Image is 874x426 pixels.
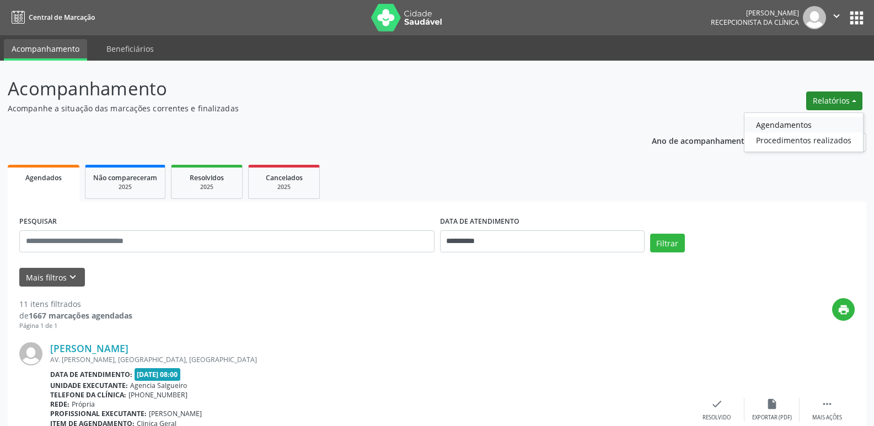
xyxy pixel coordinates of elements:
b: Profissional executante: [50,409,147,418]
div: Exportar (PDF) [752,414,792,422]
a: Agendamentos [744,117,863,132]
strong: 1667 marcações agendadas [29,310,132,321]
b: Rede: [50,400,69,409]
button: apps [847,8,866,28]
a: Beneficiários [99,39,162,58]
span: Cancelados [266,173,303,182]
div: Página 1 de 1 [19,321,132,331]
img: img [19,342,42,365]
a: Central de Marcação [8,8,95,26]
span: Agencia Salgueiro [130,381,187,390]
button: Mais filtroskeyboard_arrow_down [19,268,85,287]
button:  [826,6,847,29]
b: Unidade executante: [50,381,128,390]
button: Relatórios [806,91,862,110]
i: print [838,304,850,316]
i: keyboard_arrow_down [67,271,79,283]
span: Própria [72,400,95,409]
div: Resolvido [703,414,731,422]
a: Procedimentos realizados [744,132,863,148]
i:  [830,10,843,22]
span: Recepcionista da clínica [711,18,799,27]
label: PESQUISAR [19,213,57,230]
div: de [19,310,132,321]
button: Filtrar [650,234,685,252]
span: Central de Marcação [29,13,95,22]
span: Não compareceram [93,173,157,182]
div: [PERSON_NAME] [711,8,799,18]
div: 11 itens filtrados [19,298,132,310]
p: Acompanhe a situação das marcações correntes e finalizadas [8,103,609,114]
a: Acompanhamento [4,39,87,61]
b: Telefone da clínica: [50,390,126,400]
span: [PHONE_NUMBER] [128,390,187,400]
span: Agendados [25,173,62,182]
i: check [711,398,723,410]
p: Acompanhamento [8,75,609,103]
span: [DATE] 08:00 [135,368,181,381]
div: 2025 [256,183,312,191]
p: Ano de acompanhamento [652,133,749,147]
i: insert_drive_file [766,398,778,410]
span: Resolvidos [190,173,224,182]
div: 2025 [179,183,234,191]
span: [PERSON_NAME] [149,409,202,418]
a: [PERSON_NAME] [50,342,128,354]
b: Data de atendimento: [50,370,132,379]
i:  [821,398,833,410]
div: 2025 [93,183,157,191]
div: AV. [PERSON_NAME], [GEOGRAPHIC_DATA], [GEOGRAPHIC_DATA] [50,355,689,364]
label: DATA DE ATENDIMENTO [440,213,519,230]
ul: Relatórios [744,112,864,152]
div: Mais ações [812,414,842,422]
button: print [832,298,855,321]
img: img [803,6,826,29]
